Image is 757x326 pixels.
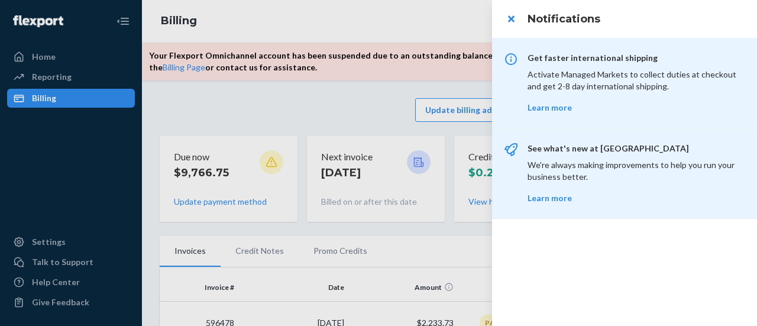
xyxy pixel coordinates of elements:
[528,102,572,112] a: Learn more
[528,143,743,154] p: See what's new at [GEOGRAPHIC_DATA]
[26,8,50,19] span: Chat
[528,69,743,92] p: Activate Managed Markets to collect duties at checkout and get 2-8 day international shipping.
[499,7,523,31] button: close
[528,193,572,203] a: Learn more
[528,52,743,64] p: Get faster international shipping
[528,11,743,27] h3: Notifications
[528,159,743,183] p: We're always making improvements to help you run your business better.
